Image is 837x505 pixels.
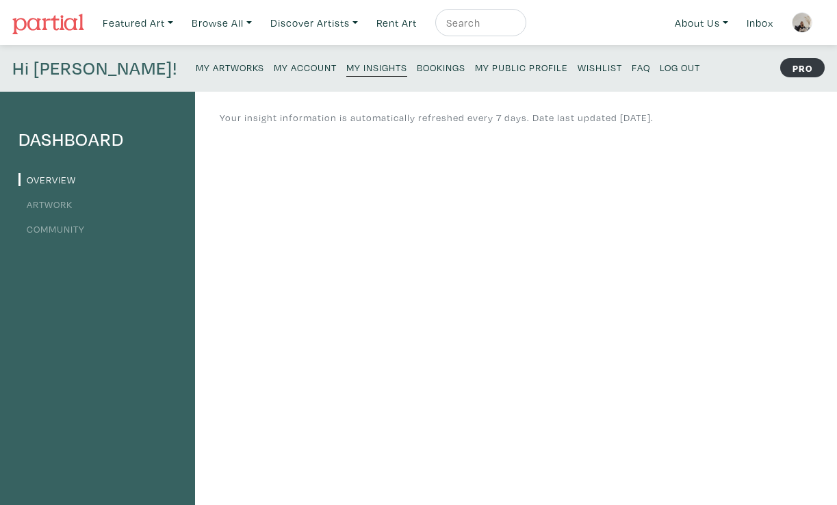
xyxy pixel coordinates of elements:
small: Log Out [660,61,700,74]
small: My Account [274,61,337,74]
small: FAQ [632,61,650,74]
a: Inbox [741,9,780,37]
small: My Artworks [196,61,264,74]
h4: Hi [PERSON_NAME]! [12,57,177,79]
small: Bookings [417,61,465,74]
a: About Us [669,9,734,37]
a: Discover Artists [264,9,364,37]
a: My Artworks [196,57,264,76]
img: phpThumb.php [792,12,812,33]
h4: Dashboard [18,129,177,151]
a: Bookings [417,57,465,76]
a: Overview [18,173,76,186]
a: Browse All [185,9,258,37]
a: Rent Art [370,9,423,37]
strong: PRO [780,58,825,77]
p: Your insight information is automatically refreshed every 7 days. Date last updated [DATE]. [220,110,654,125]
small: My Insights [346,61,407,74]
a: FAQ [632,57,650,76]
a: Wishlist [578,57,622,76]
a: Log Out [660,57,700,76]
small: Wishlist [578,61,622,74]
a: Artwork [18,198,73,211]
small: My Public Profile [475,61,568,74]
a: Community [18,222,85,235]
a: Featured Art [96,9,179,37]
a: My Public Profile [475,57,568,76]
a: My Insights [346,57,407,77]
a: My Account [274,57,337,76]
input: Search [445,14,513,31]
